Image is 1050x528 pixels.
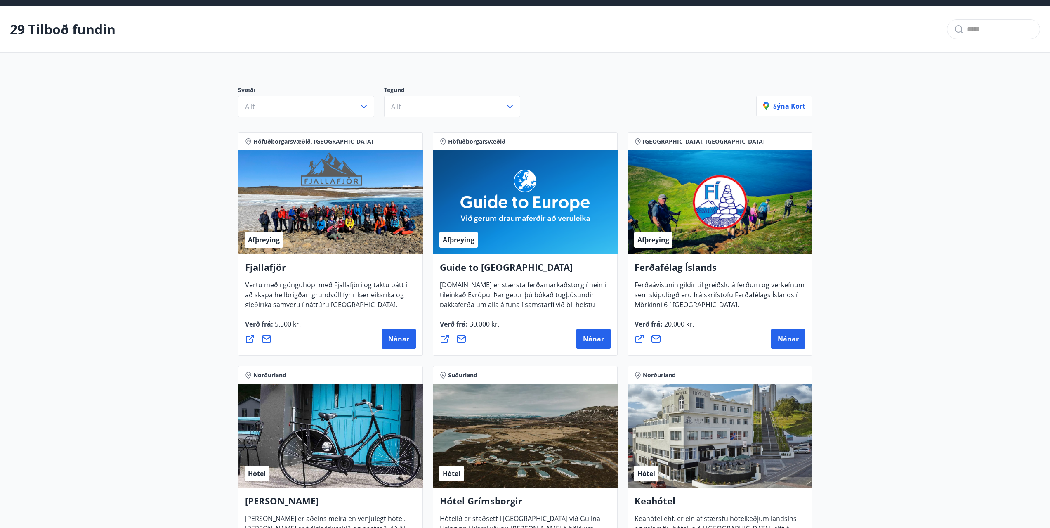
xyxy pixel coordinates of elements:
span: [GEOGRAPHIC_DATA], [GEOGRAPHIC_DATA] [643,137,765,146]
h4: Hótel Grímsborgir [440,495,611,514]
span: Allt [391,102,401,111]
span: [DOMAIN_NAME] er stærsta ferðamarkaðstorg í heimi tileinkað Evrópu. Þar getur þú bókað tugþúsundi... [440,280,606,336]
span: Norðurland [643,371,676,379]
span: Höfuðborgarsvæðið [448,137,505,146]
span: Nánar [778,334,799,343]
span: Suðurland [448,371,477,379]
span: Verð frá : [440,320,499,335]
h4: Fjallafjör [245,261,416,280]
span: Afþreying [637,235,669,244]
span: 30.000 kr. [468,320,499,329]
span: Nánar [388,334,409,343]
button: Allt [384,96,520,117]
p: Sýna kort [763,102,805,111]
span: Hótel [248,469,266,478]
button: Sýna kort [756,96,812,116]
button: Nánar [576,329,611,349]
p: Tegund [384,86,530,96]
span: Norðurland [253,371,286,379]
h4: Guide to [GEOGRAPHIC_DATA] [440,261,611,280]
span: Afþreying [443,235,474,244]
span: Höfuðborgarsvæðið, [GEOGRAPHIC_DATA] [253,137,373,146]
span: Verð frá : [635,320,694,335]
span: Hótel [637,469,655,478]
h4: Keahótel [635,495,805,514]
h4: Ferðafélag Íslands [635,261,805,280]
p: Svæði [238,86,384,96]
span: Afþreying [248,235,280,244]
span: Ferðaávísunin gildir til greiðslu á ferðum og verkefnum sem skipulögð eru frá skrifstofu Ferðafél... [635,280,805,316]
span: Vertu með í gönguhópi með Fjallafjöri og taktu þátt í að skapa heilbrigðan grundvöll fyrir kærlei... [245,280,407,316]
span: Hótel [443,469,460,478]
span: Nánar [583,334,604,343]
button: Nánar [771,329,805,349]
button: Nánar [382,329,416,349]
span: Allt [245,102,255,111]
h4: [PERSON_NAME] [245,495,416,514]
span: 5.500 kr. [273,320,301,329]
p: 29 Tilboð fundin [10,20,116,38]
span: 20.000 kr. [663,320,694,329]
button: Allt [238,96,374,117]
span: Verð frá : [245,320,301,335]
